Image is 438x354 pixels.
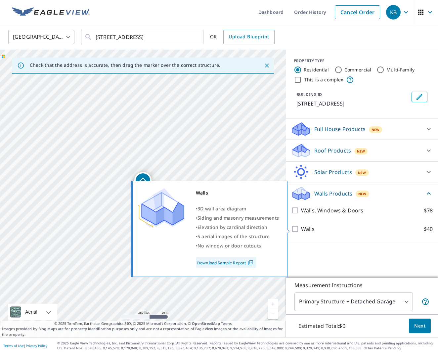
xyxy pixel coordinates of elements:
p: $78 [424,206,433,214]
a: Upload Blueprint [223,30,274,44]
a: Privacy Policy [26,343,47,348]
img: EV Logo [12,7,90,17]
span: © 2025 TomTom, Earthstar Geographics SIO, © 2025 Microsoft Corporation, © [54,321,232,327]
span: 3D wall area diagram [197,205,246,212]
p: Solar Products [314,168,352,176]
p: Estimated Total: $0 [293,319,351,333]
p: Full House Products [314,125,366,133]
div: Solar ProductsNew [291,164,433,180]
p: Roof Products [314,147,351,155]
a: Download Sample Report [196,257,256,268]
label: This is a complex [304,76,343,83]
p: BUILDING ID [296,92,322,97]
input: Search by address or latitude-longitude [96,28,190,46]
p: Walls [301,225,315,233]
div: Walls [196,188,279,198]
span: New [358,170,366,175]
button: Next [409,319,431,333]
div: • [196,223,279,232]
div: • [196,241,279,250]
div: Full House ProductsNew [291,121,433,137]
div: KB [386,5,401,20]
span: 5 aerial images of the structure [197,233,270,240]
img: Premium [138,188,184,228]
img: Pdf Icon [246,260,255,266]
div: Walls ProductsNew [291,186,433,201]
p: © 2025 Eagle View Technologies, Inc. and Pictometry International Corp. All Rights Reserved. Repo... [57,341,435,351]
div: [GEOGRAPHIC_DATA] [8,28,74,46]
p: Walls Products [314,190,352,198]
span: Next [414,322,425,330]
label: Multi-Family [386,66,415,73]
a: Terms of Use [3,343,24,348]
a: OpenStreetMap [192,321,220,326]
div: • [196,204,279,213]
a: Current Level 17, Zoom In [268,299,278,309]
span: No window or door cutouts [197,243,261,249]
label: Commercial [344,66,372,73]
div: Dropped pin, building 1, Residential property, 39 Egypt Close East Hampton, NY 11937 [134,172,152,193]
p: $40 [424,225,433,233]
span: Your report will include the primary structure and a detached garage if one exists. [421,298,429,306]
p: Walls, Windows & Doors [301,206,363,214]
div: Primary Structure + Detached Garage [294,292,413,311]
div: Aerial [23,304,39,320]
span: New [357,149,365,154]
div: OR [210,30,275,44]
span: Elevation by cardinal direction [197,224,267,230]
div: • [196,232,279,241]
div: Roof ProductsNew [291,143,433,158]
a: Terms [221,321,232,326]
span: New [372,127,379,132]
div: PROPERTY TYPE [294,58,430,64]
button: Close [263,61,271,70]
p: | [3,344,47,348]
span: Upload Blueprint [229,33,269,41]
span: New [358,191,366,197]
p: [STREET_ADDRESS] [296,100,409,108]
label: Residential [304,66,329,73]
a: Current Level 17, Zoom Out [268,309,278,319]
a: Cancel Order [335,5,380,19]
button: Edit building 1 [412,92,427,102]
p: Check that the address is accurate, then drag the marker over the correct structure. [30,62,220,68]
span: Siding and masonry measurements [197,215,279,221]
div: • [196,213,279,223]
p: Measurement Instructions [294,281,429,289]
div: Aerial [8,304,57,320]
